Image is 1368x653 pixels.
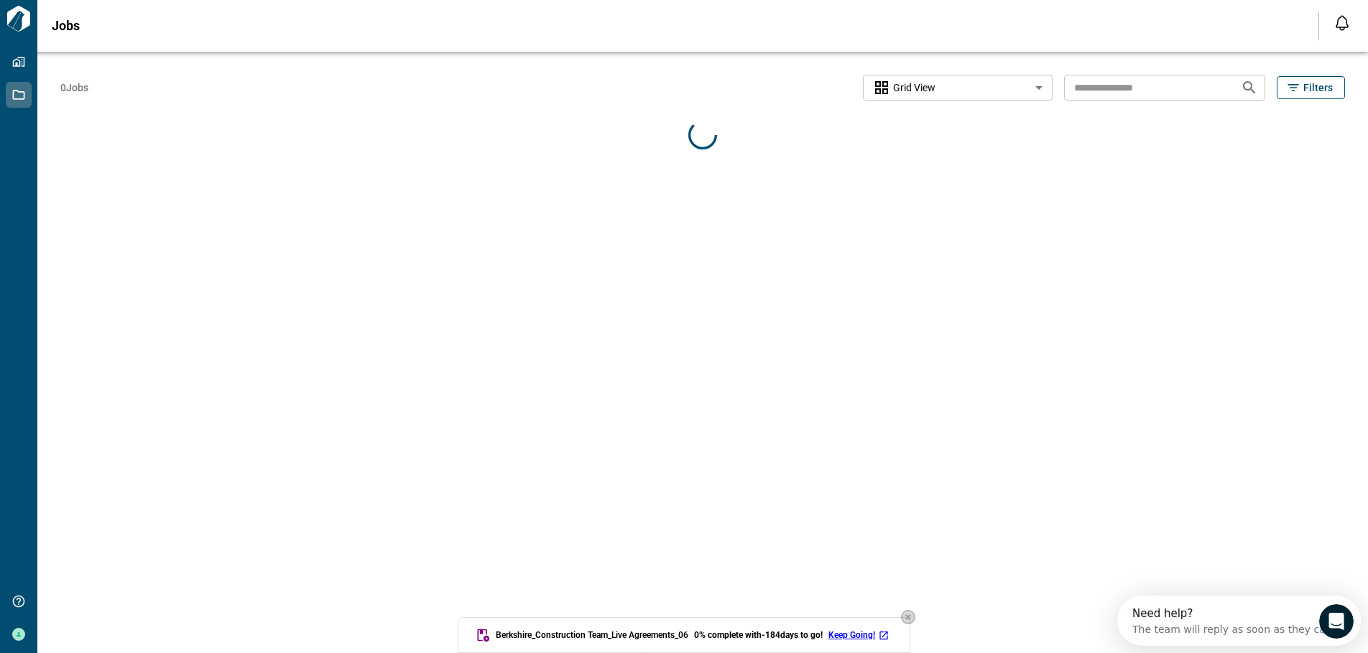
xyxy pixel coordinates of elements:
div: The team will reply as soon as they can [15,24,215,39]
div: Without label [863,73,1053,103]
span: 0 Jobs [60,80,88,95]
button: Search jobs [1235,73,1264,102]
span: Filters [1303,80,1333,95]
span: Grid View [893,80,935,95]
iframe: Intercom live chat discovery launcher [1117,596,1361,646]
div: Open Intercom Messenger [6,6,257,45]
a: Keep Going! [828,629,892,641]
button: Open notification feed [1331,11,1354,34]
iframe: Intercom live chat [1319,604,1354,639]
span: Berkshire_Construction Team_Live Agreements_06 [496,629,688,641]
span: Jobs [52,19,80,33]
button: Filters [1277,76,1345,99]
div: Need help? [15,12,215,24]
span: 0 % complete with -184 days to go! [694,629,823,641]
